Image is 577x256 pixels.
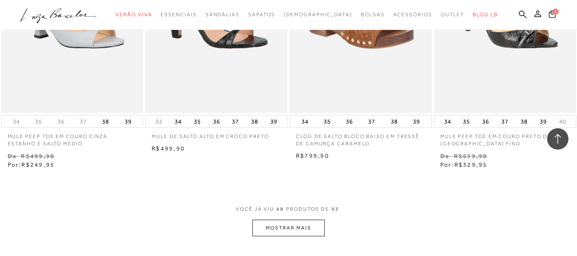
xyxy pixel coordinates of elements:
button: 36 [480,115,492,127]
span: Sapatos [248,12,275,18]
span: Acessórios [393,12,432,18]
span: VOCÊ JÁ VIU PRODUTOS DE [236,206,341,212]
small: De [440,153,449,159]
span: BLOG LB [473,12,498,18]
button: 34 [299,115,311,127]
a: CLOG DE SALTO BLOCO BAIXO EM TRESSÊ DE CAMURÇA CARAMELO [290,128,432,147]
span: [DEMOGRAPHIC_DATA] [284,12,352,18]
a: noSubCategoriesText [284,7,352,23]
a: categoryNavScreenReaderText [441,7,465,23]
a: categoryNavScreenReaderText [248,7,275,23]
span: 2 [553,9,559,15]
span: Essenciais [161,12,196,18]
span: Sandálias [205,12,240,18]
button: MOSTRAR MAIS [252,220,324,236]
span: R$329,95 [454,161,488,168]
a: MULE PEEP TOE EM COURO PRETO DE [GEOGRAPHIC_DATA] FINO [434,128,576,147]
button: 35 [321,115,333,127]
a: categoryNavScreenReaderText [205,7,240,23]
button: 37 [499,115,511,127]
button: 39 [537,115,549,127]
span: Por: [8,161,55,168]
a: categoryNavScreenReaderText [393,7,432,23]
button: 38 [388,115,400,127]
a: MULE DE SALTO ALTO EM CROCO PRETO [145,128,287,140]
button: 2 [546,9,558,21]
button: 36 [55,118,67,126]
span: Por: [440,161,488,168]
span: R$499,90 [152,145,185,152]
span: Bolsas [361,12,385,18]
span: Outlet [441,12,465,18]
a: categoryNavScreenReaderText [115,7,152,23]
button: 39 [122,115,134,127]
button: 38 [100,115,111,127]
button: 38 [518,115,530,127]
span: 93 [331,206,339,212]
button: 34 [442,115,454,127]
a: BLOG LB [473,7,498,23]
a: MULE PEEP TOE EM COURO CINZA ESTANHO E SALTO MÉDIO [1,128,144,147]
a: categoryNavScreenReaderText [361,7,385,23]
small: R$499,90 [21,153,55,159]
button: 35 [191,115,203,127]
span: R$249,95 [21,161,55,168]
button: 33 [153,118,165,126]
button: 40 [556,118,568,126]
button: 39 [268,115,280,127]
button: 36 [211,115,223,127]
button: 36 [343,115,355,127]
small: R$659,90 [454,153,488,159]
span: Verão Viva [115,12,152,18]
button: 39 [410,115,422,127]
small: De [8,153,17,159]
button: 37 [229,115,241,127]
button: 35 [32,118,44,126]
span: 48 [276,206,284,212]
a: categoryNavScreenReaderText [161,7,196,23]
span: R$799,90 [296,152,329,159]
button: 38 [249,115,261,127]
button: 37 [366,115,378,127]
button: 35 [460,115,472,127]
button: 37 [77,118,89,126]
button: 34 [172,115,184,127]
button: 34 [10,118,22,126]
